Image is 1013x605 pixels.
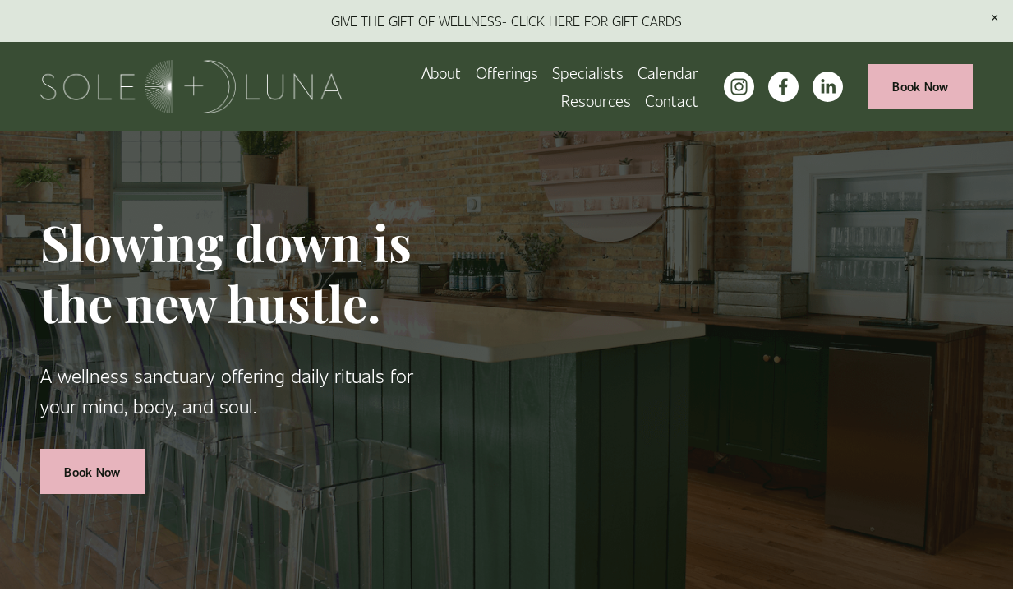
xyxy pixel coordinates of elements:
a: folder dropdown [561,86,631,114]
a: Book Now [868,64,973,109]
a: Contact [645,86,698,114]
a: instagram-unauth [724,72,754,102]
img: Sole + Luna [40,60,342,113]
p: A wellness sanctuary offering daily rituals for your mind, body, and soul. [40,360,424,422]
h1: Slowing down is the new hustle. [40,211,424,334]
span: Offerings [476,60,538,85]
a: Calendar [638,58,698,86]
a: About [421,58,461,86]
a: Specialists [552,58,624,86]
span: Resources [561,88,631,113]
a: facebook-unauth [768,72,799,102]
a: folder dropdown [476,58,538,86]
a: Book Now [40,449,145,494]
a: LinkedIn [813,72,843,102]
